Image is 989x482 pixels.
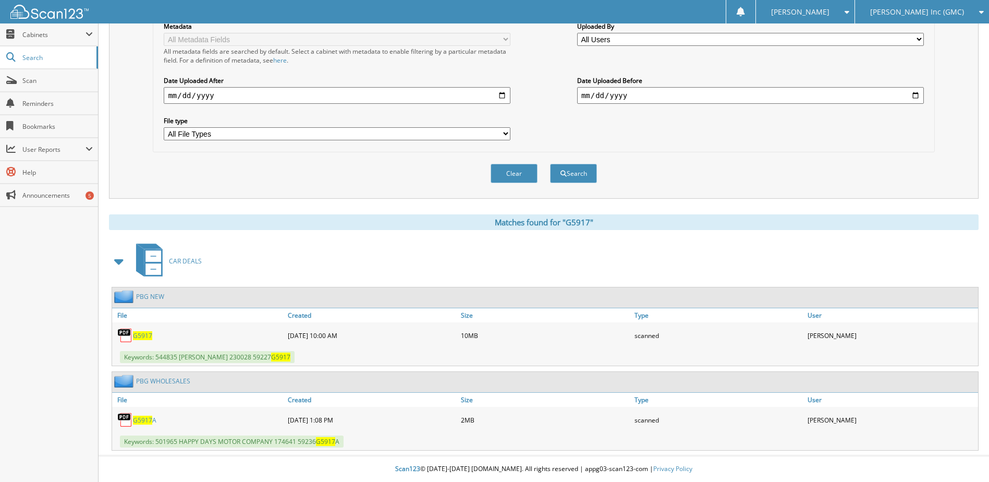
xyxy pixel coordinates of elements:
[114,375,136,388] img: folder2.png
[22,191,93,200] span: Announcements
[117,328,133,343] img: PDF.png
[22,30,86,39] span: Cabinets
[117,412,133,428] img: PDF.png
[169,257,202,266] span: CAR DEALS
[805,325,978,346] div: [PERSON_NAME]
[164,116,510,125] label: File type
[805,308,978,322] a: User
[285,325,458,346] div: [DATE] 10:00 AM
[577,87,924,104] input: end
[316,437,335,446] span: G5917
[273,56,287,65] a: here
[22,168,93,177] span: Help
[114,290,136,303] img: folder2.png
[491,164,538,183] button: Clear
[22,99,93,108] span: Reminders
[86,191,94,200] div: 5
[632,325,805,346] div: scanned
[22,53,91,62] span: Search
[133,331,152,340] a: G5917
[130,240,202,282] a: CAR DEALS
[271,353,290,362] span: G5917
[285,409,458,430] div: [DATE] 1:08 PM
[109,214,979,230] div: Matches found for "G5917"
[395,464,420,473] span: Scan123
[136,292,164,301] a: PBG NEW
[164,76,510,85] label: Date Uploaded After
[164,22,510,31] label: Metadata
[458,308,631,322] a: Size
[577,22,924,31] label: Uploaded By
[805,393,978,407] a: User
[550,164,597,183] button: Search
[164,47,510,65] div: All metadata fields are searched by default. Select a cabinet with metadata to enable filtering b...
[632,393,805,407] a: Type
[22,145,86,154] span: User Reports
[285,308,458,322] a: Created
[112,308,285,322] a: File
[120,351,295,363] span: Keywords: 544835 [PERSON_NAME] 230028 59227
[120,436,344,448] span: Keywords: 501965 HAPPY DAYS MOTOR COMPANY 174641 59236 A
[99,456,989,482] div: © [DATE]-[DATE] [DOMAIN_NAME]. All rights reserved | appg03-scan123-com |
[22,122,93,131] span: Bookmarks
[653,464,692,473] a: Privacy Policy
[577,76,924,85] label: Date Uploaded Before
[632,308,805,322] a: Type
[458,393,631,407] a: Size
[164,87,510,104] input: start
[870,9,964,15] span: [PERSON_NAME] Inc (GMC)
[10,5,89,19] img: scan123-logo-white.svg
[937,432,989,482] iframe: Chat Widget
[458,409,631,430] div: 2MB
[805,409,978,430] div: [PERSON_NAME]
[22,76,93,85] span: Scan
[112,393,285,407] a: File
[133,416,156,425] a: G5917A
[133,416,152,425] span: G5917
[285,393,458,407] a: Created
[136,377,190,385] a: PBG WHOLESALES
[771,9,829,15] span: [PERSON_NAME]
[458,325,631,346] div: 10MB
[632,409,805,430] div: scanned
